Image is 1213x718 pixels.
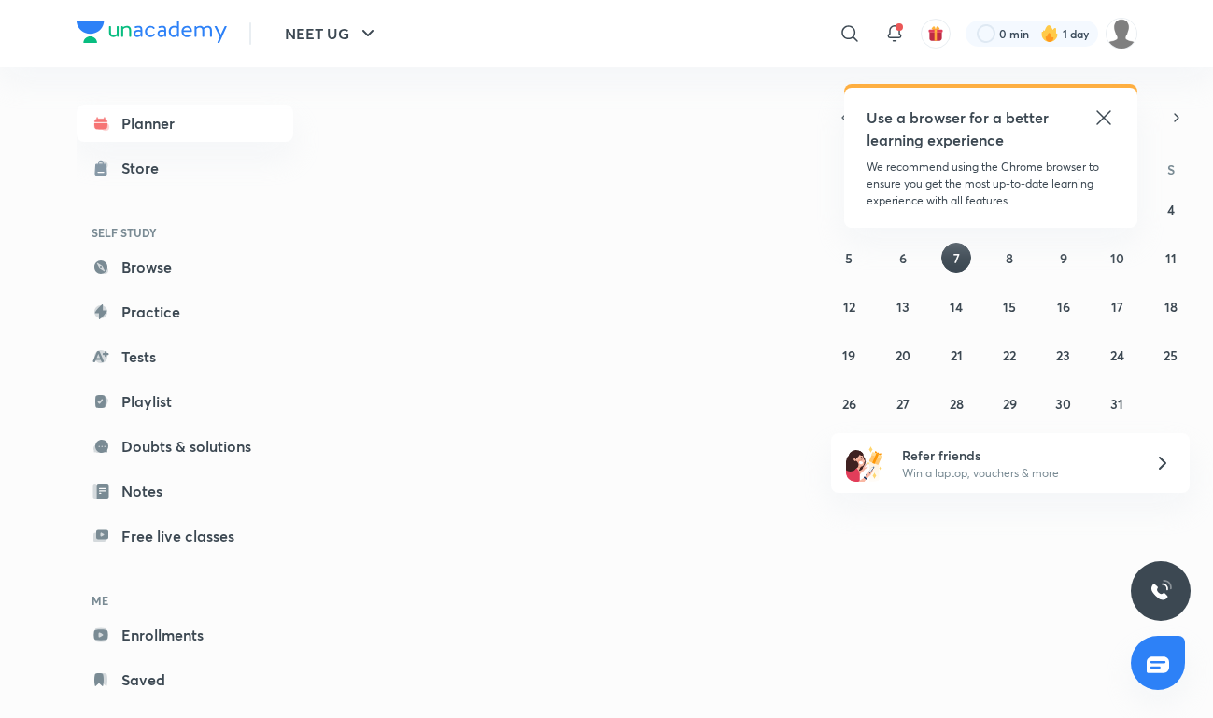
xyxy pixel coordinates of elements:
[896,298,910,316] abbr: October 13, 2025
[1165,249,1177,267] abbr: October 11, 2025
[274,15,390,52] button: NEET UG
[1156,243,1186,273] button: October 11, 2025
[834,388,864,418] button: October 26, 2025
[77,517,293,555] a: Free live classes
[834,291,864,321] button: October 12, 2025
[950,395,964,413] abbr: October 28, 2025
[896,346,910,364] abbr: October 20, 2025
[867,106,1052,151] h5: Use a browser for a better learning experience
[1049,388,1079,418] button: October 30, 2025
[888,388,918,418] button: October 27, 2025
[77,428,293,465] a: Doubts & solutions
[1102,388,1132,418] button: October 31, 2025
[1111,298,1123,316] abbr: October 17, 2025
[1110,249,1124,267] abbr: October 10, 2025
[1006,249,1013,267] abbr: October 8, 2025
[1167,201,1175,218] abbr: October 4, 2025
[77,472,293,510] a: Notes
[77,105,293,142] a: Planner
[1055,395,1071,413] abbr: October 30, 2025
[1102,340,1132,370] button: October 24, 2025
[1003,346,1016,364] abbr: October 22, 2025
[842,346,855,364] abbr: October 19, 2025
[927,25,944,42] img: avatar
[902,445,1132,465] h6: Refer friends
[845,249,853,267] abbr: October 5, 2025
[1003,395,1017,413] abbr: October 29, 2025
[1156,194,1186,224] button: October 4, 2025
[846,444,883,482] img: referral
[77,248,293,286] a: Browse
[77,616,293,654] a: Enrollments
[950,298,963,316] abbr: October 14, 2025
[1110,346,1124,364] abbr: October 24, 2025
[1156,291,1186,321] button: October 18, 2025
[1060,249,1067,267] abbr: October 9, 2025
[1040,24,1059,43] img: streak
[77,661,293,698] a: Saved
[867,159,1115,209] p: We recommend using the Chrome browser to ensure you get the most up-to-date learning experience w...
[77,21,227,48] a: Company Logo
[941,291,971,321] button: October 14, 2025
[994,243,1024,273] button: October 8, 2025
[899,249,907,267] abbr: October 6, 2025
[77,217,293,248] h6: SELF STUDY
[1056,346,1070,364] abbr: October 23, 2025
[941,340,971,370] button: October 21, 2025
[888,243,918,273] button: October 6, 2025
[921,19,951,49] button: avatar
[77,338,293,375] a: Tests
[77,21,227,43] img: Company Logo
[121,157,170,179] div: Store
[1156,340,1186,370] button: October 25, 2025
[994,291,1024,321] button: October 15, 2025
[994,388,1024,418] button: October 29, 2025
[1102,291,1132,321] button: October 17, 2025
[896,395,910,413] abbr: October 27, 2025
[888,340,918,370] button: October 20, 2025
[1167,161,1175,178] abbr: Saturday
[77,149,293,187] a: Store
[1003,298,1016,316] abbr: October 15, 2025
[834,340,864,370] button: October 19, 2025
[77,584,293,616] h6: ME
[1102,243,1132,273] button: October 10, 2025
[951,346,963,364] abbr: October 21, 2025
[941,388,971,418] button: October 28, 2025
[77,383,293,420] a: Playlist
[77,293,293,331] a: Practice
[1049,243,1079,273] button: October 9, 2025
[1164,346,1178,364] abbr: October 25, 2025
[834,243,864,273] button: October 5, 2025
[953,249,960,267] abbr: October 7, 2025
[1049,340,1079,370] button: October 23, 2025
[843,298,855,316] abbr: October 12, 2025
[994,340,1024,370] button: October 22, 2025
[1106,18,1137,49] img: Disha C
[902,465,1132,482] p: Win a laptop, vouchers & more
[1049,291,1079,321] button: October 16, 2025
[1110,395,1123,413] abbr: October 31, 2025
[842,395,856,413] abbr: October 26, 2025
[888,291,918,321] button: October 13, 2025
[1057,298,1070,316] abbr: October 16, 2025
[941,243,971,273] button: October 7, 2025
[1150,580,1172,602] img: ttu
[1164,298,1178,316] abbr: October 18, 2025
